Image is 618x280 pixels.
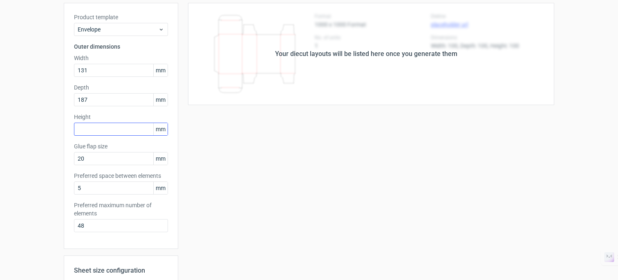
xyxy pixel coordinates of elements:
label: Preferred maximum number of elements [74,201,168,217]
h3: Outer dimensions [74,43,168,51]
span: mm [153,182,168,194]
label: Preferred space between elements [74,172,168,180]
div: Your diecut layouts will be listed here once you generate them [275,49,457,59]
span: mm [153,64,168,76]
label: Depth [74,83,168,92]
span: mm [153,152,168,165]
label: Height [74,113,168,121]
span: Envelope [78,25,158,34]
span: mm [153,94,168,106]
label: Width [74,54,168,62]
span: mm [153,123,168,135]
h2: Sheet size configuration [74,266,168,276]
label: Glue flap size [74,142,168,150]
label: Product template [74,13,168,21]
